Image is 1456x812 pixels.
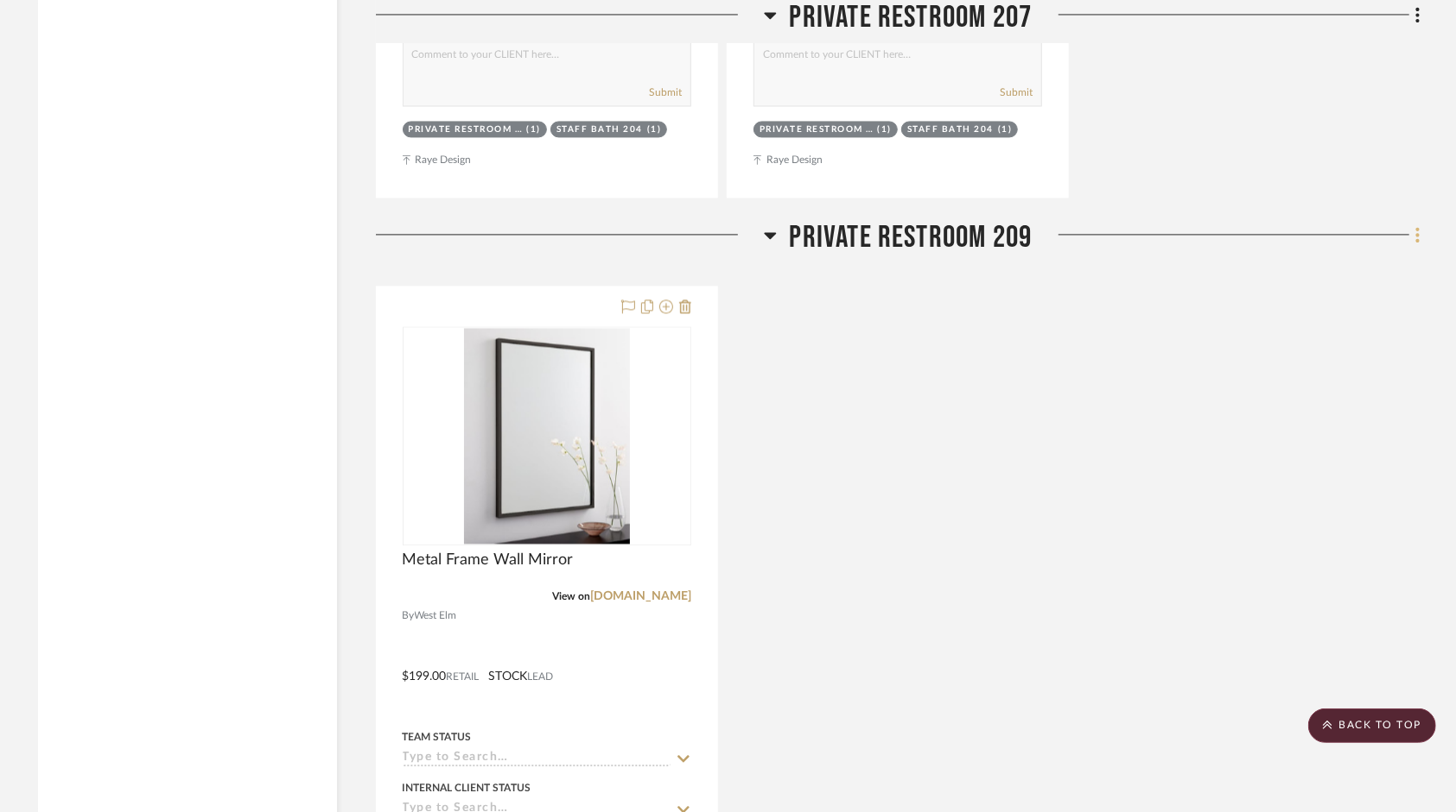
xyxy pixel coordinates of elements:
span: View on [552,591,590,601]
button: Submit [1000,85,1033,100]
div: (1) [877,123,892,136]
div: (1) [647,123,662,136]
div: Staff Bath 204 [907,123,994,136]
div: Internal Client Status [403,780,531,796]
div: (1) [526,123,541,136]
div: Private Restroom 207 [760,123,874,136]
a: [DOMAIN_NAME] [590,590,691,602]
div: Staff Bath 204 [556,123,643,136]
input: Type to Search… [403,751,671,767]
img: Metal Frame Wall Mirror [464,328,630,544]
scroll-to-top-button: BACK TO TOP [1308,708,1436,743]
span: Private Restroom 209 [790,219,1033,256]
div: (1) [998,123,1013,136]
span: By [403,607,415,624]
span: Metal Frame Wall Mirror [403,551,574,570]
div: Private Restroom 207 [409,123,523,136]
span: West Elm [415,607,457,624]
div: Team Status [403,729,472,745]
div: 0 [404,327,690,544]
button: Submit [649,85,682,100]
